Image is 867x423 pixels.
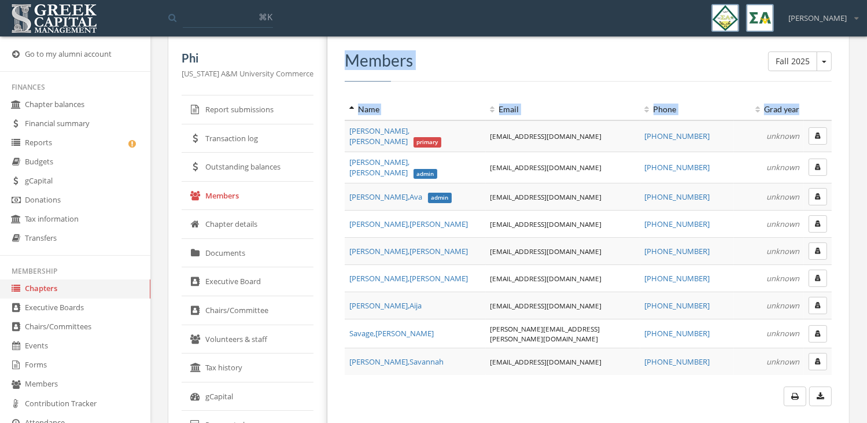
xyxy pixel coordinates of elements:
a: [EMAIL_ADDRESS][DOMAIN_NAME] [490,131,602,141]
a: [PHONE_NUMBER] [645,356,710,367]
a: [EMAIL_ADDRESS][DOMAIN_NAME] [490,274,602,283]
span: Savage , [PERSON_NAME] [349,328,434,339]
th: Email [486,99,640,120]
span: [PERSON_NAME] , [PERSON_NAME] [349,219,468,229]
a: [PHONE_NUMBER] [645,162,710,172]
button: Fall 2025 [817,52,832,71]
a: [PERSON_NAME],[PERSON_NAME]primary [349,126,441,147]
a: Volunteers & staff [182,325,313,354]
a: Executive Board [182,267,313,296]
a: Transaction log [182,124,313,153]
a: [PERSON_NAME],Aija [349,300,422,311]
em: unknown [766,328,799,339]
a: [PERSON_NAME],[PERSON_NAME] [349,273,468,284]
a: [PHONE_NUMBER] [645,300,710,311]
a: Savage,[PERSON_NAME] [349,328,434,339]
a: [PHONE_NUMBER] [645,219,710,229]
a: [PHONE_NUMBER] [645,273,710,284]
em: unknown [766,273,799,284]
a: [PHONE_NUMBER] [645,192,710,202]
a: [PHONE_NUMBER] [645,328,710,339]
a: [EMAIL_ADDRESS][DOMAIN_NAME] [490,357,602,366]
span: [PERSON_NAME] , Aija [349,300,422,311]
span: [PERSON_NAME] , [PERSON_NAME] [349,273,468,284]
span: [PERSON_NAME] [788,13,847,24]
a: Outstanding balances [182,153,313,182]
a: [PERSON_NAME],Savannah [349,356,444,367]
span: admin [414,169,438,179]
a: [PHONE_NUMBER] [645,131,710,141]
a: gCapital [182,382,313,411]
p: [US_STATE] A&M University Commerce [182,67,313,80]
em: unknown [766,162,799,172]
span: [PERSON_NAME] , [PERSON_NAME] [349,246,468,256]
em: unknown [766,300,799,311]
em: unknown [766,192,799,202]
th: Name [345,99,486,120]
a: [PERSON_NAME],[PERSON_NAME] [349,246,468,256]
a: [PERSON_NAME][EMAIL_ADDRESS][PERSON_NAME][DOMAIN_NAME] [490,324,600,343]
button: Fall 2025 [768,52,817,71]
em: unknown [766,131,799,141]
span: [PERSON_NAME] , Savannah [349,356,444,367]
div: [PERSON_NAME] [781,4,858,24]
h5: Phi [182,52,313,64]
span: [PERSON_NAME] , Ava [349,192,452,202]
a: Chapter details [182,210,313,239]
h3: Members [345,52,832,69]
a: Report submissions [182,95,313,124]
a: [EMAIL_ADDRESS][DOMAIN_NAME] [490,247,602,256]
a: [EMAIL_ADDRESS][DOMAIN_NAME] [490,163,602,172]
em: unknown [766,219,799,229]
span: [PERSON_NAME] , [PERSON_NAME] [349,157,437,178]
a: Documents [182,239,313,268]
a: Tax history [182,354,313,382]
a: [EMAIL_ADDRESS][DOMAIN_NAME] [490,301,602,310]
a: [EMAIL_ADDRESS][DOMAIN_NAME] [490,192,602,201]
th: Grad year [734,99,804,120]
a: [PERSON_NAME],[PERSON_NAME] [349,219,468,229]
span: admin [428,193,452,203]
em: unknown [766,246,799,256]
a: Members [182,182,313,211]
span: ⌘K [259,11,272,23]
a: [PHONE_NUMBER] [645,246,710,256]
a: [PERSON_NAME],[PERSON_NAME]admin [349,157,437,178]
em: unknown [766,356,799,367]
a: [PERSON_NAME],Avaadmin [349,192,452,202]
span: [PERSON_NAME] , [PERSON_NAME] [349,126,441,147]
th: Phone [640,99,734,120]
a: Chairs/Committee [182,296,313,325]
a: [EMAIL_ADDRESS][DOMAIN_NAME] [490,219,602,229]
span: primary [414,137,442,148]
